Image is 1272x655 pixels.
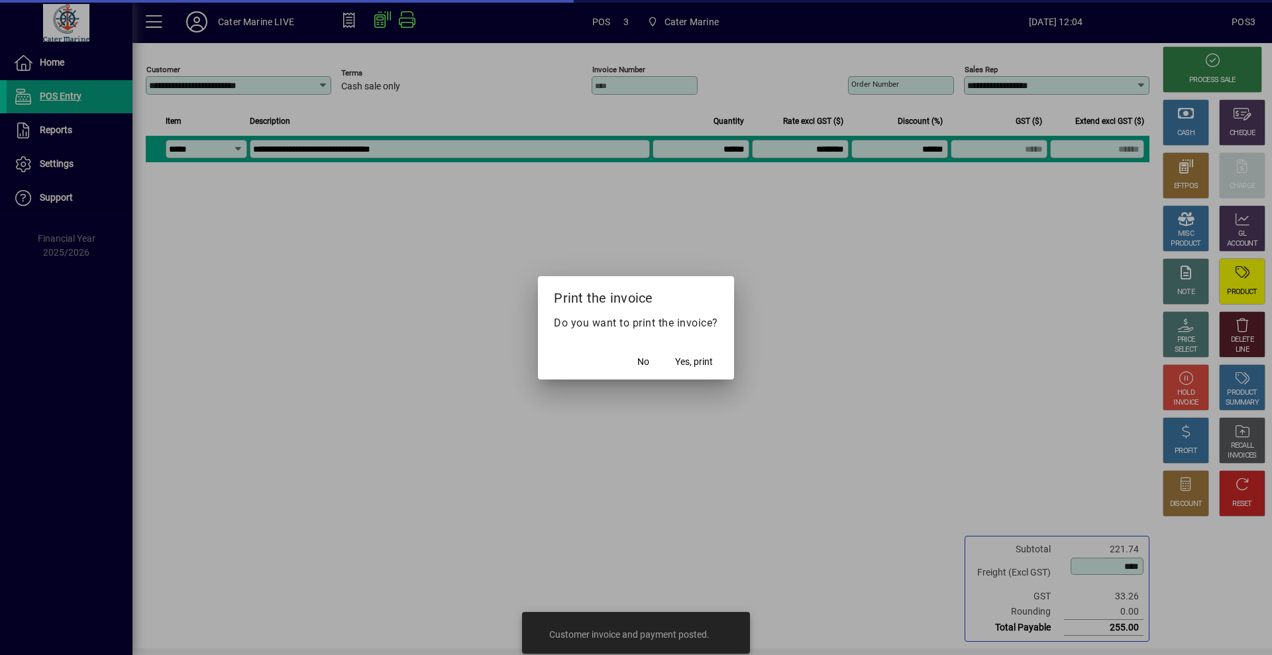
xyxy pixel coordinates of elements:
[538,276,734,315] h2: Print the invoice
[670,350,718,374] button: Yes, print
[637,355,649,369] span: No
[554,315,718,331] p: Do you want to print the invoice?
[675,355,713,369] span: Yes, print
[622,350,664,374] button: No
